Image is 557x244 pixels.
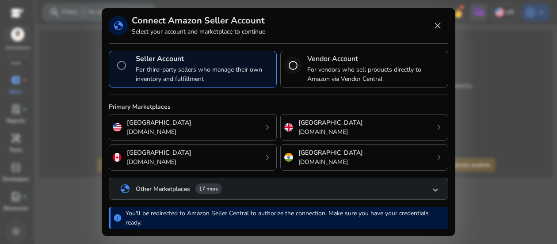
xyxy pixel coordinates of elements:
[113,213,122,222] span: info
[298,157,363,167] p: [DOMAIN_NAME]
[132,27,265,36] p: Select your account and marketplace to continue
[434,152,444,163] span: chevron_right
[298,127,363,137] p: [DOMAIN_NAME]
[307,55,444,63] h4: Vendor Account
[262,152,273,163] span: chevron_right
[113,20,124,31] span: globe
[127,127,191,137] p: [DOMAIN_NAME]
[434,122,444,133] span: chevron_right
[284,153,293,162] img: in.svg
[113,123,122,132] img: us.svg
[262,122,273,133] span: chevron_right
[284,123,293,132] img: uk.svg
[109,102,448,111] p: Primary Marketplaces
[307,65,444,84] p: For vendors who sell products directly to Amazon via Vendor Central
[127,118,191,127] p: [GEOGRAPHIC_DATA]
[109,178,448,199] mat-expansion-panel-header: globeOther Marketplaces17 more
[132,15,265,26] h3: Connect Amazon Seller Account
[127,148,191,157] p: [GEOGRAPHIC_DATA]
[136,65,273,84] p: For third-party sellers who manage their own inventory and fulfillment
[113,153,122,162] img: ca.svg
[126,209,443,227] p: You'll be redirected to Amazon Seller Central to authorize the connection. Make sure you have you...
[127,157,191,167] p: [DOMAIN_NAME]
[136,184,190,194] p: Other Marketplaces
[298,148,363,157] p: [GEOGRAPHIC_DATA]
[427,15,448,36] button: Close dialog
[136,55,273,63] h4: Seller Account
[298,118,363,127] p: [GEOGRAPHIC_DATA]
[199,185,218,192] span: 17 more
[120,183,130,194] span: globe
